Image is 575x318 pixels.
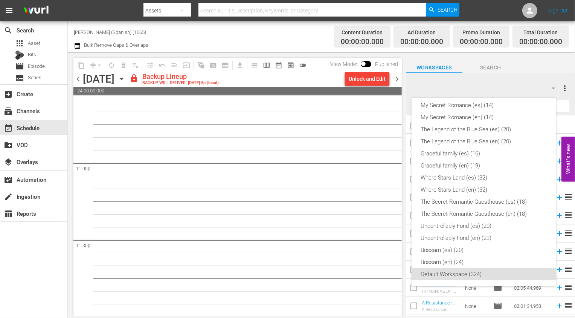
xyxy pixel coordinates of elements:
div: Default Workspace (324) [421,268,547,280]
div: The Secret Romantic Guesthouse (en) (18) [421,208,547,220]
div: My Secret Romance (en) (14) [421,111,547,123]
button: Open Feedback Widget [561,137,575,181]
div: The Legend of the Blue Sea (es) (20) [421,123,547,135]
div: My Secret Romance (es) (14) [421,99,547,111]
div: Where Stars Land (en) (32) [421,184,547,196]
div: Bossam (en) (24) [421,256,547,268]
div: Graceful family (es) (16) [421,147,547,160]
div: Graceful family (en) (19) [421,160,547,172]
div: The Legend of the Blue Sea (en) (20) [421,135,547,147]
div: Uncontrollably Fond (es) (20) [421,220,547,232]
div: The Secret Romantic Guesthouse (es) (18) [421,196,547,208]
div: Where Stars Land (es) (32) [421,172,547,184]
div: Bossam (es) (20) [421,244,547,256]
div: Uncontrollably Fond (en) (23) [421,232,547,244]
